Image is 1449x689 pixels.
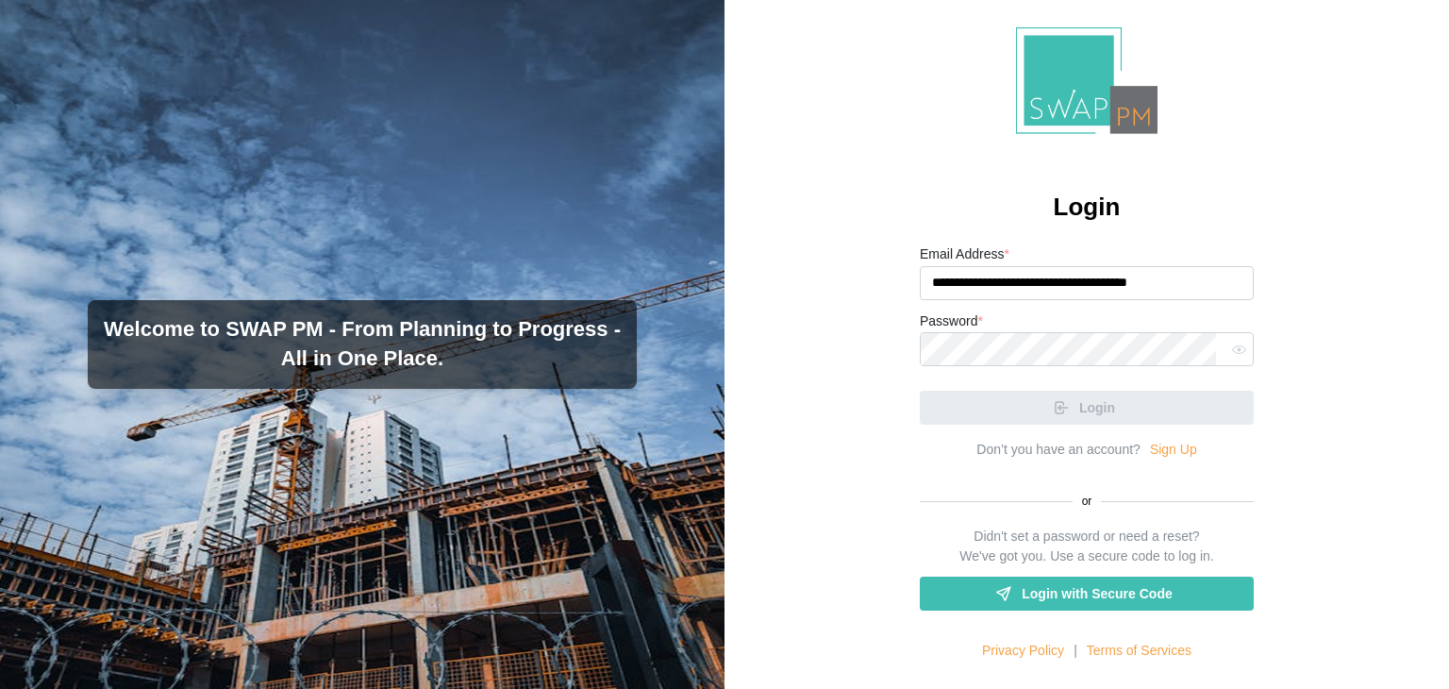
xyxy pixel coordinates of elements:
[920,577,1254,611] a: Login with Secure Code
[1074,641,1077,662] div: |
[976,440,1141,461] div: Don’t you have an account?
[1054,191,1121,224] h2: Login
[1150,440,1197,461] a: Sign Up
[982,641,1064,662] a: Privacy Policy
[920,244,1009,265] label: Email Address
[959,527,1213,567] div: Didn't set a password or need a reset? We've got you. Use a secure code to log in.
[1022,578,1172,610] span: Login with Secure Code
[920,311,983,332] label: Password
[1016,27,1158,134] img: Logo
[920,493,1254,511] div: or
[103,315,622,374] h3: Welcome to SWAP PM - From Planning to Progress - All in One Place.
[1087,641,1191,662] a: Terms of Services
